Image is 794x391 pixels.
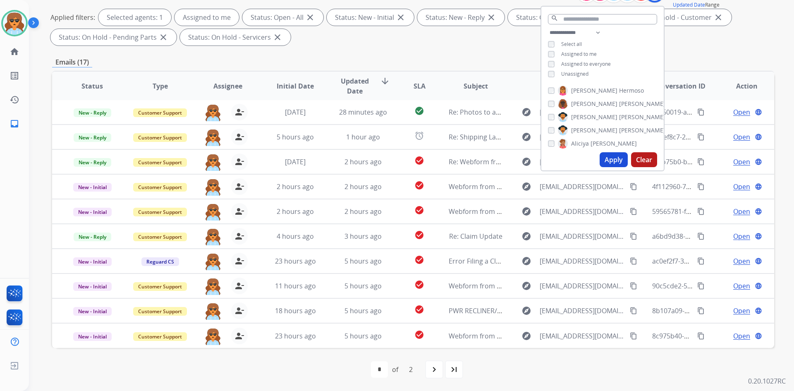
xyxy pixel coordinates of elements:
[697,307,705,314] mat-icon: content_copy
[205,154,221,171] img: agent-avatar
[344,281,382,290] span: 5 hours ago
[652,281,779,290] span: 90c5cde2-599c-415b-adda-9373fe340b28
[277,232,314,241] span: 4 hours ago
[733,107,750,117] span: Open
[285,108,306,117] span: [DATE]
[141,257,179,266] span: Reguard CS
[414,205,424,215] mat-icon: check_circle
[74,108,111,117] span: New - Reply
[673,1,720,8] span: Range
[344,232,382,241] span: 3 hours ago
[449,232,502,241] span: Re: Claim Update
[652,257,769,266] span: ac0ef2f7-35f2-4d26-9a13-fc709f7fa940
[344,331,382,341] span: 5 hours ago
[631,152,657,167] button: Clear
[521,281,531,291] mat-icon: explore
[652,182,777,191] span: 4f112960-7ed8-4a32-9c71-4a2bf448a5d5
[521,256,531,266] mat-icon: explore
[74,233,111,241] span: New - Reply
[619,86,644,95] span: Hermoso
[275,281,316,290] span: 11 hours ago
[571,126,617,134] span: [PERSON_NAME]
[733,231,750,241] span: Open
[175,9,239,26] div: Assigned to me
[540,256,625,266] span: [EMAIL_ADDRESS][DOMAIN_NAME]
[205,302,221,320] img: agent-avatar
[81,81,103,91] span: Status
[3,12,26,35] img: avatar
[540,182,625,192] span: [EMAIL_ADDRESS][DOMAIN_NAME]
[748,376,786,386] p: 0.20.1027RC
[344,306,382,315] span: 5 hours ago
[630,257,637,265] mat-icon: content_copy
[652,331,779,341] span: 8c975b40-0e23-45c2-b2bd-6d98f3800716
[429,365,439,374] mat-icon: navigate_next
[380,76,390,86] mat-icon: arrow_downward
[133,133,187,142] span: Customer Support
[733,182,750,192] span: Open
[273,32,282,42] mat-icon: close
[285,157,306,166] span: [DATE]
[521,206,531,216] mat-icon: explore
[521,157,531,167] mat-icon: explore
[619,113,665,121] span: [PERSON_NAME]
[73,257,112,266] span: New - Initial
[205,278,221,295] img: agent-avatar
[133,332,187,341] span: Customer Support
[449,157,647,166] span: Re: Webform from [EMAIL_ADDRESS][DOMAIN_NAME] on [DATE]
[234,256,244,266] mat-icon: person_remove
[50,12,95,22] p: Applied filters:
[540,132,625,142] span: [EMAIL_ADDRESS][DOMAIN_NAME]
[571,113,617,121] span: [PERSON_NAME]
[346,132,380,142] span: 1 hour ago
[449,108,538,117] span: Re: Photos to attach to claim
[234,231,244,241] mat-icon: person_remove
[414,255,424,265] mat-icon: check_circle
[10,47,19,57] mat-icon: home
[205,328,221,345] img: agent-avatar
[521,306,531,316] mat-icon: explore
[571,139,589,148] span: Aliciya
[133,158,187,167] span: Customer Support
[133,108,187,117] span: Customer Support
[336,76,374,96] span: Updated Date
[234,331,244,341] mat-icon: person_remove
[755,183,762,190] mat-icon: language
[414,330,424,340] mat-icon: check_circle
[73,282,112,291] span: New - Initial
[344,257,382,266] span: 5 hours ago
[74,133,111,142] span: New - Reply
[275,331,316,341] span: 23 hours ago
[153,81,168,91] span: Type
[713,12,723,22] mat-icon: close
[697,108,705,116] mat-icon: content_copy
[697,133,705,141] mat-icon: content_copy
[733,206,750,216] span: Open
[73,208,112,216] span: New - Initial
[277,182,314,191] span: 2 hours ago
[755,307,762,314] mat-icon: language
[205,104,221,121] img: agent-avatar
[652,232,782,241] span: a6bd9d38-6868-4282-9edc-31d08d92cd5b
[234,157,244,167] mat-icon: person_remove
[449,132,505,142] span: Re: Shipping Label
[98,9,171,26] div: Selected agents: 1
[344,182,382,191] span: 2 hours ago
[73,307,112,316] span: New - Initial
[733,281,750,291] span: Open
[417,9,505,26] div: Status: New - Reply
[600,152,628,167] button: Apply
[414,106,424,116] mat-icon: check_circle
[277,132,314,142] span: 5 hours ago
[327,9,414,26] div: Status: New - Initial
[540,107,625,117] span: [EMAIL_ADDRESS][DOMAIN_NAME]
[652,207,775,216] span: 59565781-fee4-4471-a0fc-648897f9668d
[521,107,531,117] mat-icon: explore
[630,208,637,215] mat-icon: content_copy
[414,180,424,190] mat-icon: check_circle
[449,331,636,341] span: Webform from [EMAIL_ADDRESS][DOMAIN_NAME] on [DATE]
[755,108,762,116] mat-icon: language
[10,95,19,105] mat-icon: history
[414,131,424,141] mat-icon: alarm
[733,256,750,266] span: Open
